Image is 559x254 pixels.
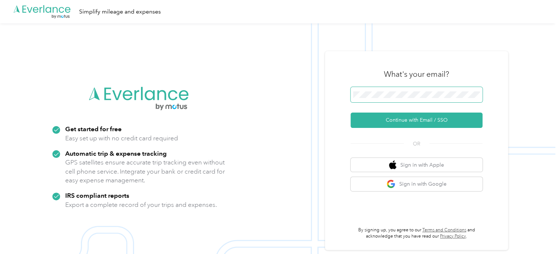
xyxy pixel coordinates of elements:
[351,177,482,191] button: google logoSign in with Google
[65,149,167,157] strong: Automatic trip & expense tracking
[384,69,449,79] h3: What's your email?
[65,192,129,199] strong: IRS compliant reports
[386,179,396,189] img: google logo
[422,227,466,233] a: Terms and Conditions
[351,113,482,128] button: Continue with Email / SSO
[404,140,429,148] span: OR
[65,200,217,209] p: Export a complete record of your trips and expenses.
[79,7,161,16] div: Simplify mileage and expenses
[65,158,225,185] p: GPS satellites ensure accurate trip tracking even without cell phone service. Integrate your bank...
[389,160,396,170] img: apple logo
[65,125,122,133] strong: Get started for free
[440,234,466,239] a: Privacy Policy
[65,134,178,143] p: Easy set up with no credit card required
[351,227,482,240] p: By signing up, you agree to our and acknowledge that you have read our .
[351,158,482,172] button: apple logoSign in with Apple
